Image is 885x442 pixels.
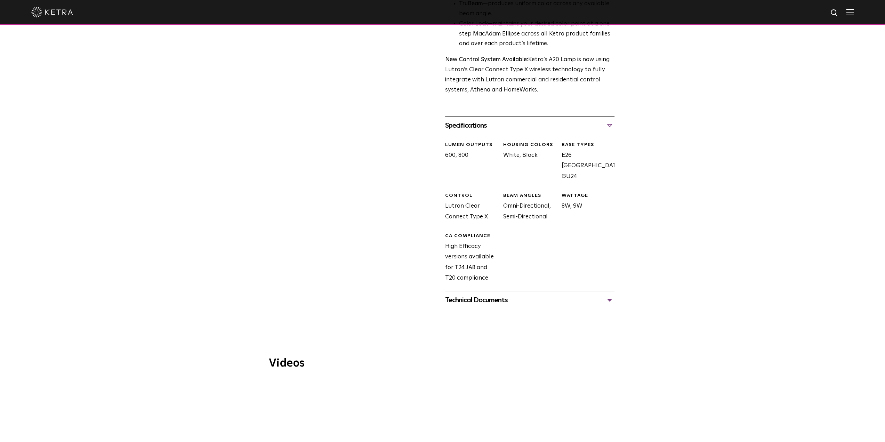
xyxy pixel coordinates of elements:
[440,192,498,222] div: Lutron Clear Connect Type X
[503,142,556,148] div: HOUSING COLORS
[440,142,498,182] div: 600, 800
[556,142,614,182] div: E26 [GEOGRAPHIC_DATA], GU24
[31,7,73,17] img: ketra-logo-2019-white
[556,192,614,222] div: 8W, 9W
[445,57,528,63] strong: New Control System Available:
[445,55,614,95] p: Ketra’s A20 Lamp is now using Lutron’s Clear Connect Type X wireless technology to fully integrat...
[445,192,498,199] div: CONTROL
[561,142,614,148] div: BASE TYPES
[459,19,614,49] li: —maintains your desired color point at a one step MacAdam Ellipse across all Ketra product famili...
[498,192,556,222] div: Omni-Directional, Semi-Directional
[561,192,614,199] div: WATTAGE
[445,295,614,306] div: Technical Documents
[830,9,839,17] img: search icon
[445,120,614,131] div: Specifications
[846,9,854,15] img: Hamburger%20Nav.svg
[445,233,498,240] div: CA Compliance
[269,358,617,369] h3: Videos
[445,142,498,148] div: LUMEN OUTPUTS
[498,142,556,182] div: White, Black
[440,233,498,284] div: High Efficacy versions available for T24 JA8 and T20 compliance
[503,192,556,199] div: BEAM ANGLES
[459,21,488,27] strong: Color Lock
